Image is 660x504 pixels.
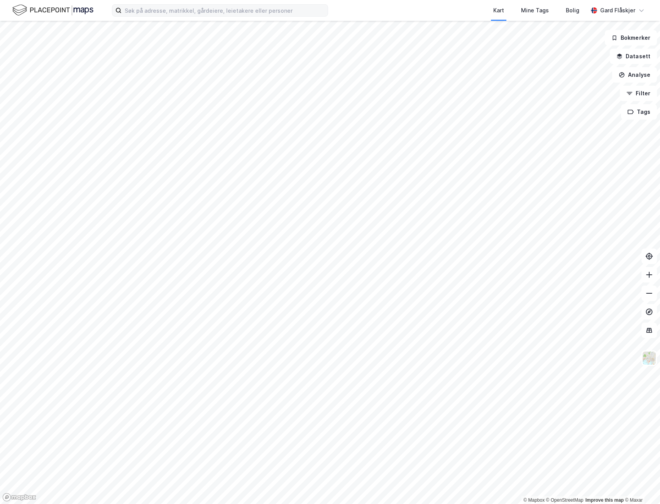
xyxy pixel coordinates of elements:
[605,30,657,46] button: Bokmerker
[546,497,584,503] a: OpenStreetMap
[621,467,660,504] div: Kontrollprogram for chat
[620,86,657,101] button: Filter
[566,6,579,15] div: Bolig
[600,6,635,15] div: Gard Flåskjer
[610,49,657,64] button: Datasett
[521,6,549,15] div: Mine Tags
[612,67,657,83] button: Analyse
[642,351,657,365] img: Z
[621,467,660,504] iframe: Chat Widget
[12,3,93,17] img: logo.f888ab2527a4732fd821a326f86c7f29.svg
[586,497,624,503] a: Improve this map
[493,6,504,15] div: Kart
[523,497,545,503] a: Mapbox
[122,5,328,16] input: Søk på adresse, matrikkel, gårdeiere, leietakere eller personer
[2,493,36,502] a: Mapbox homepage
[621,104,657,120] button: Tags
